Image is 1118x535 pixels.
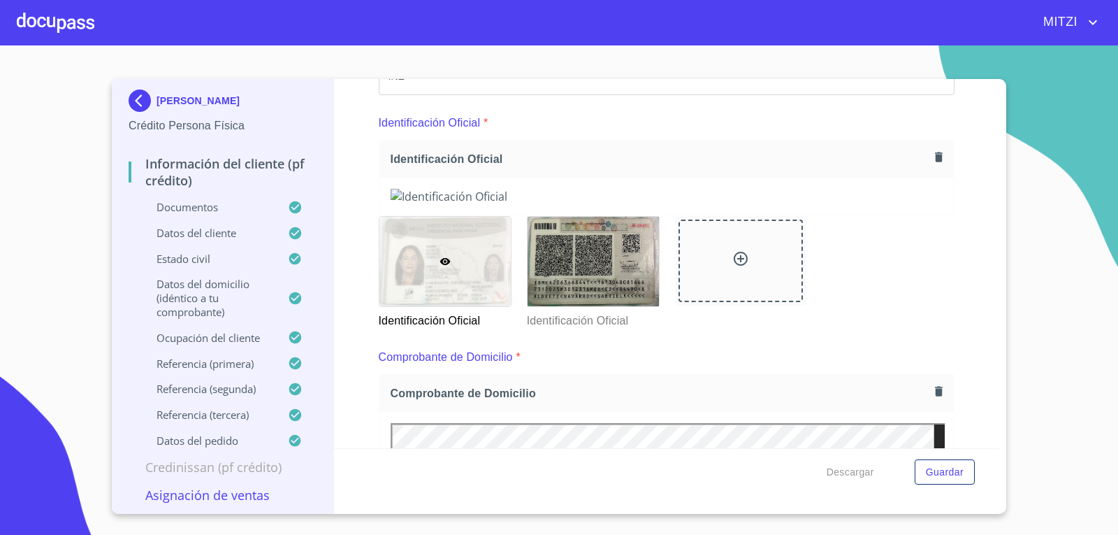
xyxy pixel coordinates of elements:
[528,217,659,306] img: Identificación Oficial
[129,382,288,396] p: Referencia (segunda)
[1033,11,1084,34] span: MITZI
[157,95,240,106] p: [PERSON_NAME]
[129,117,317,134] p: Crédito Persona Física
[527,307,658,329] p: Identificación Oficial
[379,115,481,131] p: Identificación Oficial
[129,90,317,117] div: [PERSON_NAME]
[129,487,317,504] p: Asignación de Ventas
[827,464,874,481] span: Descargar
[129,90,157,112] img: Docupass spot blue
[129,155,317,189] p: Información del cliente (PF crédito)
[129,357,288,371] p: Referencia (primera)
[129,226,288,240] p: Datos del cliente
[391,152,929,166] span: Identificación Oficial
[129,459,317,476] p: Credinissan (PF crédito)
[821,459,880,485] button: Descargar
[129,277,288,319] p: Datos del domicilio (idéntico a tu comprobante)
[379,307,510,329] p: Identificación Oficial
[129,434,288,448] p: Datos del pedido
[379,349,513,366] p: Comprobante de Domicilio
[391,386,929,401] span: Comprobante de Domicilio
[129,252,288,266] p: Estado Civil
[129,331,288,345] p: Ocupación del Cliente
[926,464,964,481] span: Guardar
[391,189,943,204] img: Identificación Oficial
[1033,11,1101,34] button: account of current user
[915,459,975,485] button: Guardar
[129,408,288,422] p: Referencia (tercera)
[129,200,288,214] p: Documentos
